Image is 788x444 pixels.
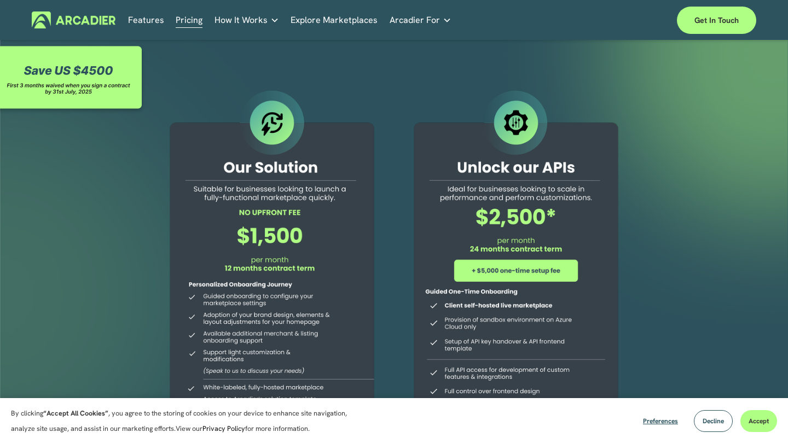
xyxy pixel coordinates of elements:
button: Preferences [635,410,686,432]
img: Arcadier [32,11,115,28]
span: Preferences [643,417,678,425]
a: folder dropdown [390,11,451,28]
button: Decline [694,410,733,432]
strong: “Accept All Cookies” [43,408,108,418]
a: Explore Marketplaces [291,11,378,28]
a: Get in touch [677,7,756,34]
span: Arcadier For [390,13,440,28]
span: Decline [703,417,724,425]
span: How It Works [215,13,268,28]
p: By clicking , you agree to the storing of cookies on your device to enhance site navigation, anal... [11,406,367,436]
a: folder dropdown [215,11,279,28]
a: Privacy Policy [202,424,245,433]
span: Accept [749,417,769,425]
a: Pricing [176,11,202,28]
button: Accept [740,410,777,432]
a: Features [128,11,164,28]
